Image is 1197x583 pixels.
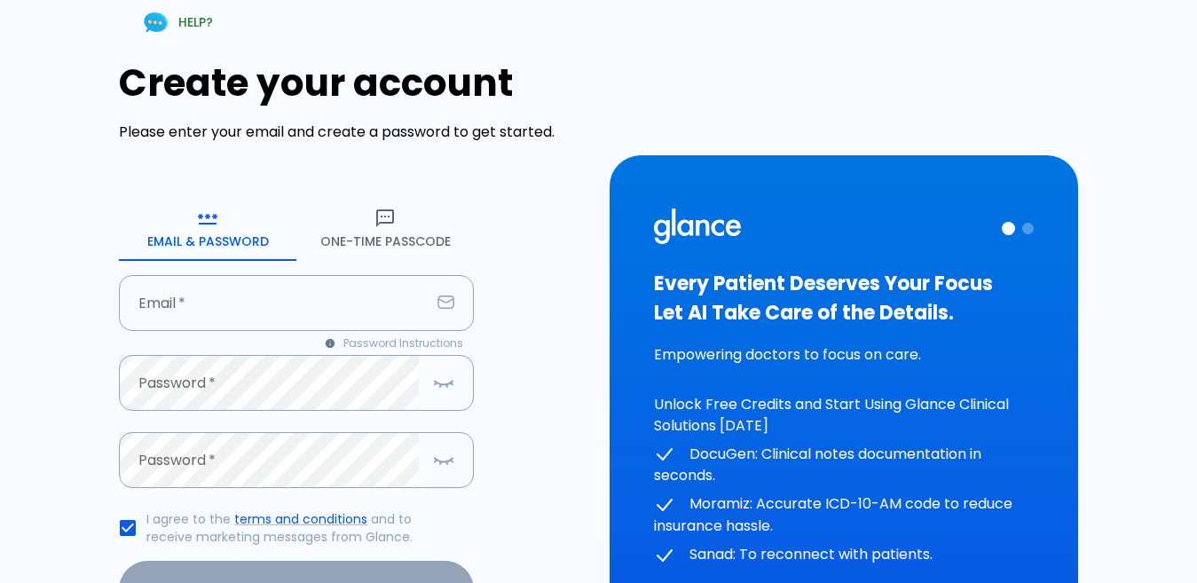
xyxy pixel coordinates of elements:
[119,197,296,261] button: Email & Password
[654,493,1034,537] p: Moramiz: Accurate ICD-10-AM code to reduce insurance hassle.
[234,510,367,528] a: terms and conditions
[654,544,1034,566] p: Sanad: To reconnect with patients.
[654,444,1034,487] p: DocuGen: Clinical notes documentation in seconds.
[654,269,1034,327] h3: Every Patient Deserves Your Focus Let AI Take Care of the Details.
[315,331,474,356] button: Password Instructions
[296,197,474,261] button: One-Time Passcode
[343,335,463,352] span: Password Instructions
[654,394,1034,437] p: Unlock Free Credits and Start Using Glance Clinical Solutions [DATE]
[146,510,460,546] p: I agree to the and to receive marketing messages from Glance.
[119,61,587,105] h1: Create your account
[140,7,171,38] img: Chat Support
[119,122,587,143] p: Please enter your email and create a password to get started.
[654,344,1034,366] p: Empowering doctors to focus on care.
[119,275,430,331] input: your.email@example.com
